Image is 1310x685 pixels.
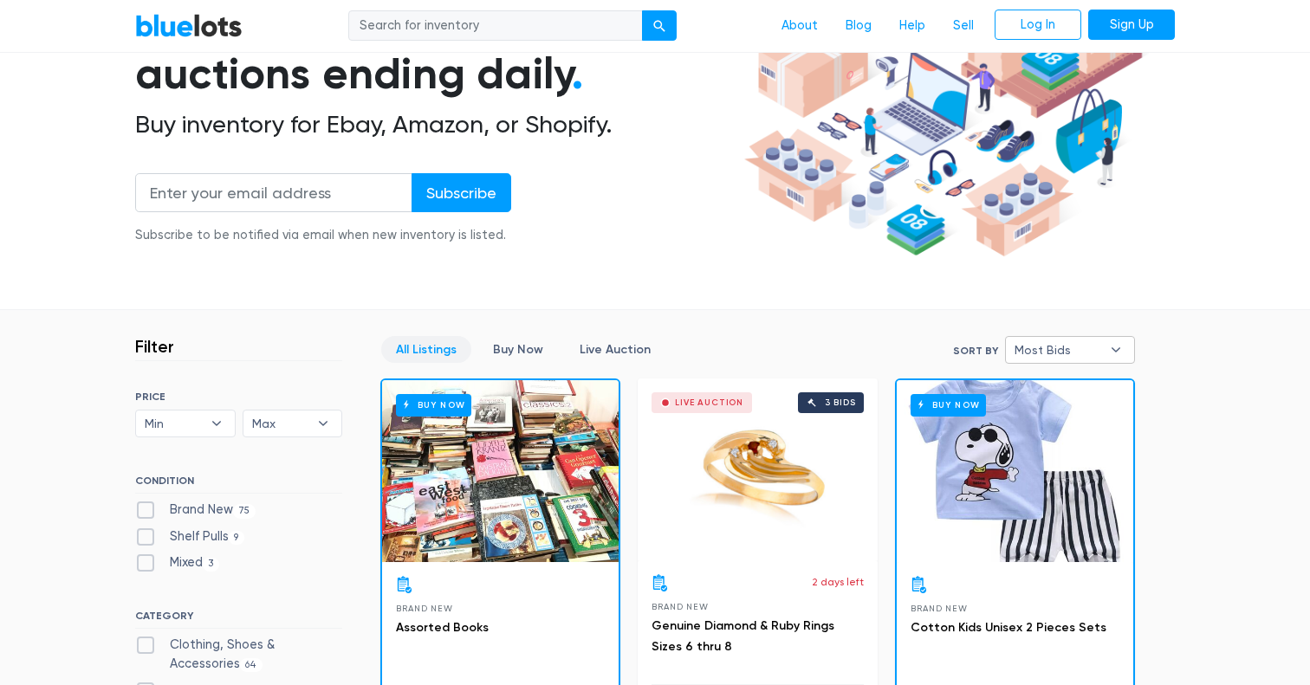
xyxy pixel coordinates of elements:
span: . [572,48,583,100]
a: Help [885,10,939,42]
h6: CATEGORY [135,610,342,629]
b: ▾ [1098,337,1134,363]
span: 64 [240,658,263,672]
a: Log In [995,10,1081,41]
p: 2 days left [812,574,864,590]
label: Brand New [135,501,256,520]
input: Enter your email address [135,173,412,212]
a: Live Auction 3 bids [638,378,878,560]
span: Max [252,410,309,436]
input: Subscribe [412,173,511,212]
span: Brand New [396,604,452,613]
span: Min [145,410,202,436]
a: Cotton Kids Unisex 2 Pieces Sets [911,620,1106,635]
input: Search for inventory [348,10,643,42]
span: Brand New [911,604,967,613]
span: Brand New [652,602,708,611]
label: Sort By [953,343,998,359]
b: ▾ [198,410,235,436]
span: 9 [229,531,244,545]
a: Buy Now [478,336,558,363]
label: Clothing, Shoes & Accessories [135,636,342,673]
a: About [768,10,832,42]
a: Genuine Diamond & Ruby Rings Sizes 6 thru 8 [652,618,834,654]
h2: Buy inventory for Ebay, Amazon, or Shopify. [135,110,738,139]
span: Most Bids [1015,337,1101,363]
h6: Buy Now [396,394,471,416]
a: Live Auction [565,336,665,363]
div: 3 bids [825,398,856,407]
a: Assorted Books [396,620,489,635]
label: Shelf Pulls [135,527,244,546]
h6: Buy Now [911,394,986,416]
span: 75 [233,504,256,518]
h6: CONDITION [135,475,342,494]
h3: Filter [135,336,174,357]
h6: PRICE [135,391,342,403]
a: All Listings [381,336,471,363]
div: Live Auction [675,398,743,407]
a: Sell [939,10,988,42]
div: Subscribe to be notified via email when new inventory is listed. [135,226,511,245]
label: Mixed [135,553,219,572]
a: Buy Now [382,380,619,562]
a: Sign Up [1088,10,1175,41]
a: BlueLots [135,13,243,38]
a: Blog [832,10,885,42]
span: 3 [203,558,219,572]
a: Buy Now [897,380,1133,562]
b: ▾ [305,410,341,436]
